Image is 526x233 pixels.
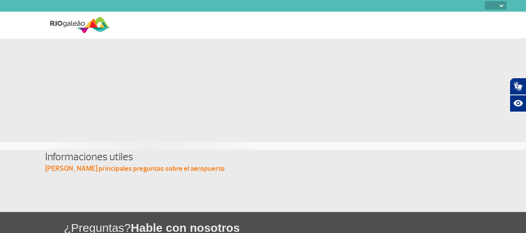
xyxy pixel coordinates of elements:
button: Abrir recursos assistivos. [510,95,526,112]
p: [PERSON_NAME] principales preguntas sobre el aeropuerto [45,164,481,173]
div: Plugin de acessibilidade da Hand Talk. [510,78,526,112]
h4: Informaciones utiles [45,150,481,164]
button: Abrir tradutor de língua de sinais. [510,78,526,95]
